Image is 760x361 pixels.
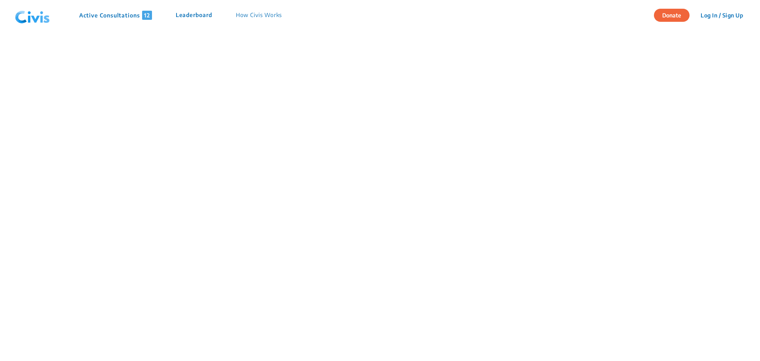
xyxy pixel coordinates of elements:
p: How Civis Works [236,11,282,20]
p: Active Consultations [79,11,152,20]
span: 12 [142,11,152,20]
a: Donate [654,11,695,19]
p: Leaderboard [176,11,212,20]
img: navlogo.png [12,4,53,27]
button: Log In / Sign Up [695,9,748,21]
button: Donate [654,9,690,22]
